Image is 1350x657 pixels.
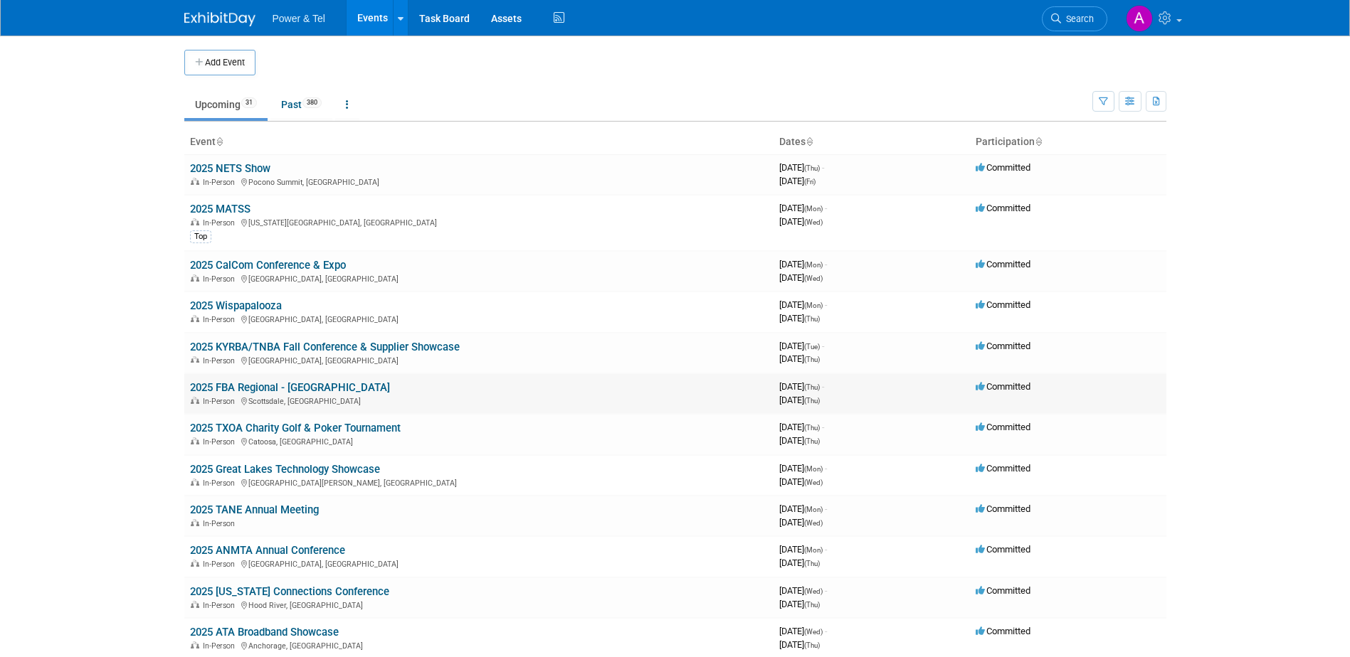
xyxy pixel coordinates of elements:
[976,381,1030,392] span: Committed
[203,356,239,365] span: In-Person
[1126,5,1153,32] img: Alina Dorion
[1042,6,1107,31] a: Search
[779,585,827,596] span: [DATE]
[976,463,1030,474] span: Committed
[804,383,820,391] span: (Thu)
[216,136,223,147] a: Sort by Event Name
[191,479,199,486] img: In-Person Event
[184,50,255,75] button: Add Event
[190,639,768,651] div: Anchorage, [GEOGRAPHIC_DATA]
[779,503,827,514] span: [DATE]
[779,557,820,568] span: [DATE]
[976,422,1030,432] span: Committed
[779,463,827,474] span: [DATE]
[804,397,820,405] span: (Thu)
[779,544,827,555] span: [DATE]
[804,315,820,323] span: (Thu)
[779,203,827,213] span: [DATE]
[804,546,823,554] span: (Mon)
[190,395,768,406] div: Scottsdale, [GEOGRAPHIC_DATA]
[184,91,268,118] a: Upcoming31
[804,274,823,282] span: (Wed)
[190,476,768,488] div: [GEOGRAPHIC_DATA][PERSON_NAME], [GEOGRAPHIC_DATA]
[203,479,239,488] span: In-Person
[779,639,820,650] span: [DATE]
[191,218,199,225] img: In-Person Event
[190,162,270,175] a: 2025 NETS Show
[190,599,768,610] div: Hood River, [GEOGRAPHIC_DATA]
[804,560,820,567] span: (Thu)
[804,261,823,269] span: (Mon)
[191,356,199,363] img: In-Person Event
[190,299,282,312] a: 2025 Wispapalooza
[190,544,345,557] a: 2025 ANMTA Annual Conference
[825,503,827,514] span: -
[804,437,820,445] span: (Thu)
[190,557,768,569] div: [GEOGRAPHIC_DATA], [GEOGRAPHIC_DATA]
[804,356,820,363] span: (Thu)
[203,519,239,528] span: In-Person
[779,353,820,364] span: [DATE]
[822,341,824,351] span: -
[191,397,199,404] img: In-Person Event
[779,313,820,324] span: [DATE]
[203,601,239,610] span: In-Person
[190,435,768,447] div: Catoosa, [GEOGRAPHIC_DATA]
[804,479,823,486] span: (Wed)
[203,397,239,406] span: In-Person
[203,274,239,284] span: In-Person
[203,178,239,187] span: In-Person
[203,218,239,228] span: In-Person
[203,315,239,324] span: In-Person
[806,136,813,147] a: Sort by Start Date
[825,203,827,213] span: -
[779,216,823,227] span: [DATE]
[779,272,823,283] span: [DATE]
[184,130,774,154] th: Event
[190,230,211,243] div: Top
[976,259,1030,269] span: Committed
[190,203,251,215] a: 2025 MATSS
[203,437,239,447] span: In-Person
[976,341,1030,351] span: Committed
[804,601,820,609] span: (Thu)
[976,585,1030,596] span: Committed
[190,463,380,476] a: 2025 Great Lakes Technology Showcase
[779,599,820,609] span: [DATE]
[779,517,823,528] span: [DATE]
[190,585,389,598] a: 2025 [US_STATE] Connections Conference
[190,216,768,228] div: [US_STATE][GEOGRAPHIC_DATA], [GEOGRAPHIC_DATA]
[804,343,820,351] span: (Tue)
[191,519,199,526] img: In-Person Event
[804,301,823,309] span: (Mon)
[779,341,824,351] span: [DATE]
[825,463,827,474] span: -
[191,274,199,282] img: In-Person Event
[822,381,824,392] span: -
[804,424,820,432] span: (Thu)
[241,97,257,108] span: 31
[779,422,824,432] span: [DATE]
[203,641,239,651] span: In-Person
[779,162,824,173] span: [DATE]
[302,97,322,108] span: 380
[273,13,325,24] span: Power & Tel
[970,130,1166,154] th: Participation
[779,626,827,636] span: [DATE]
[779,435,820,446] span: [DATE]
[191,315,199,322] img: In-Person Event
[804,628,823,636] span: (Wed)
[825,626,827,636] span: -
[804,506,823,513] span: (Mon)
[804,205,823,213] span: (Mon)
[190,176,768,187] div: Pocono Summit, [GEOGRAPHIC_DATA]
[779,259,827,269] span: [DATE]
[190,354,768,365] div: [GEOGRAPHIC_DATA], [GEOGRAPHIC_DATA]
[184,12,255,26] img: ExhibitDay
[825,259,827,269] span: -
[191,641,199,648] img: In-Person Event
[804,178,816,186] span: (Fri)
[191,178,199,185] img: In-Person Event
[203,560,239,569] span: In-Person
[822,162,824,173] span: -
